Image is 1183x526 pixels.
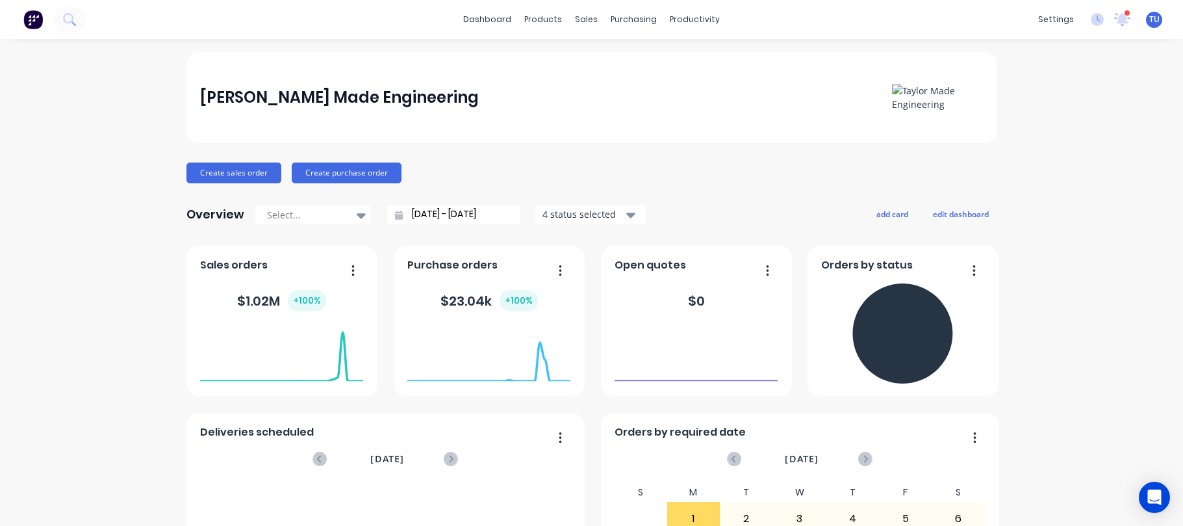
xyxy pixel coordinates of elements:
[1032,10,1080,29] div: settings
[407,257,498,273] span: Purchase orders
[924,205,997,222] button: edit dashboard
[568,10,604,29] div: sales
[237,290,326,311] div: $ 1.02M
[518,10,568,29] div: products
[288,290,326,311] div: + 100 %
[614,483,667,502] div: S
[604,10,663,29] div: purchasing
[186,202,244,228] div: Overview
[821,257,913,273] span: Orders by status
[892,84,983,111] img: Taylor Made Engineering
[200,257,268,273] span: Sales orders
[667,483,720,502] div: M
[500,290,538,311] div: + 100 %
[1139,482,1170,513] div: Open Intercom Messenger
[370,452,404,466] span: [DATE]
[200,85,479,111] div: [PERSON_NAME] Made Engineering
[1149,14,1160,25] span: TU
[535,205,646,224] button: 4 status selected
[440,290,538,311] div: $ 23.04k
[292,163,401,183] button: Create purchase order
[688,291,705,311] div: $ 0
[615,257,686,273] span: Open quotes
[23,10,43,29] img: Factory
[720,483,773,502] div: T
[542,207,624,221] div: 4 status selected
[879,483,932,502] div: F
[457,10,518,29] a: dashboard
[200,425,314,440] span: Deliveries scheduled
[773,483,826,502] div: W
[785,452,819,466] span: [DATE]
[868,205,917,222] button: add card
[663,10,726,29] div: productivity
[615,425,746,440] span: Orders by required date
[826,483,879,502] div: T
[186,163,281,183] button: Create sales order
[932,483,985,502] div: S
